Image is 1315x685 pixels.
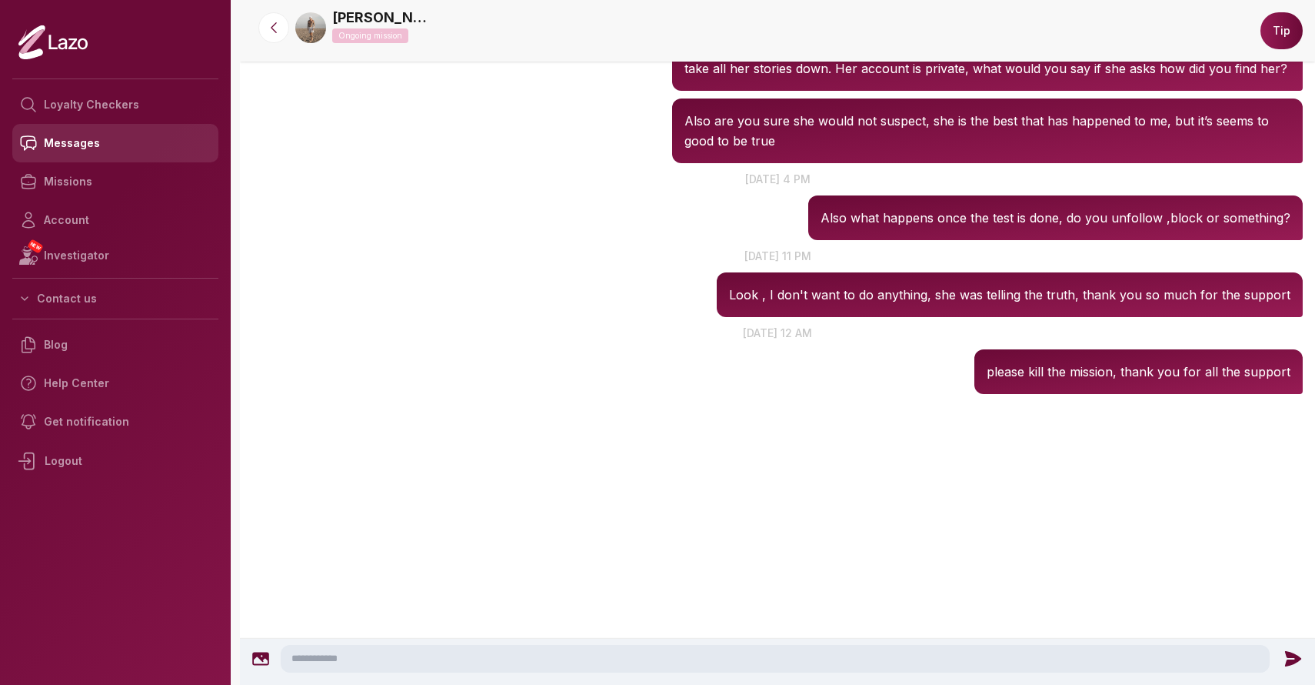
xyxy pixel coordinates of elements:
p: [DATE] 4 pm [240,171,1315,187]
a: Loyalty Checkers [12,85,218,124]
a: Messages [12,124,218,162]
button: Contact us [12,285,218,312]
div: Logout [12,441,218,481]
a: Missions [12,162,218,201]
img: b10d8b60-ea59-46b8-b99e-30469003c990 [295,12,326,43]
p: Also are you sure she would not suspect, she is the best that has happened to me, but it’s seems ... [684,111,1290,151]
a: Get notification [12,403,218,441]
p: [DATE] 11 pm [240,248,1315,264]
a: Help Center [12,364,218,403]
p: Also what happens once the test is done, do you unfollow ,block or something? [821,208,1290,228]
a: Blog [12,326,218,364]
p: [DATE] 12 am [240,325,1315,341]
p: Look , I don't want to do anything, she was telling the truth, thank you so much for the support [729,285,1290,305]
a: NEWInvestigator [12,239,218,272]
a: [PERSON_NAME] [332,7,432,28]
p: please kill the mission, thank you for all the support [987,362,1290,382]
p: Ongoing mission [332,28,408,43]
button: Tip [1260,12,1303,49]
span: NEW [27,239,44,254]
a: Account [12,201,218,239]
